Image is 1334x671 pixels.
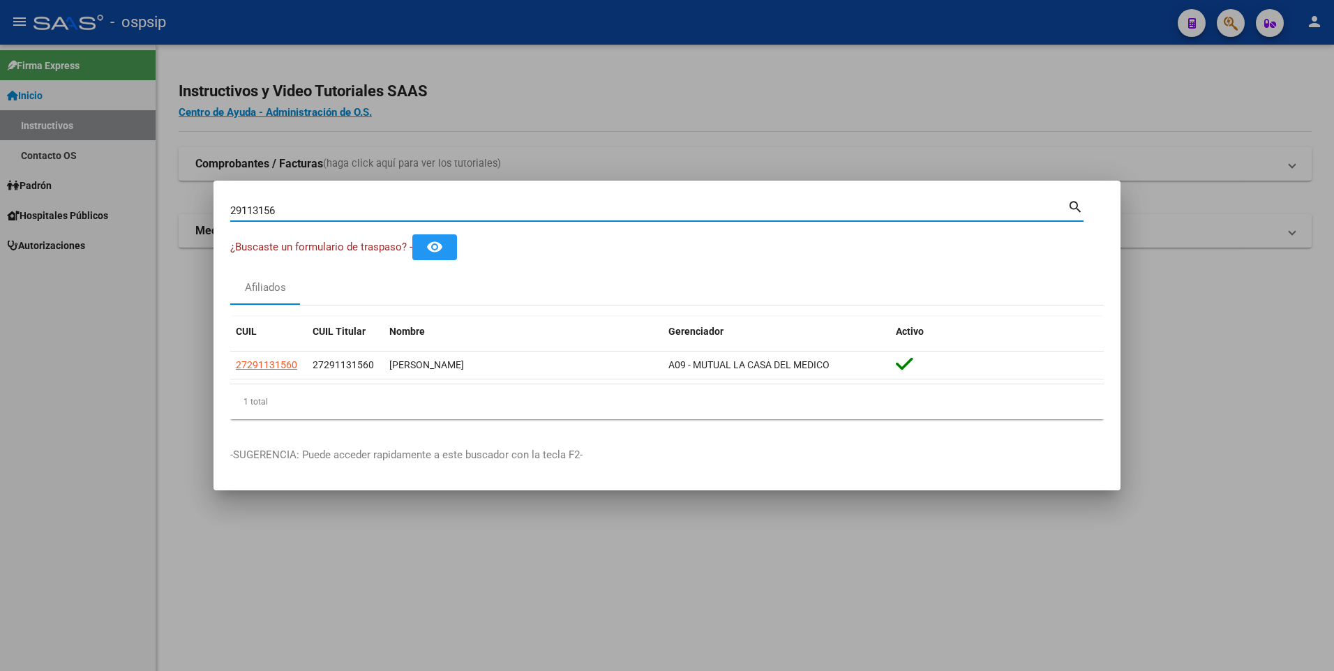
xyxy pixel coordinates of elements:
[890,317,1104,347] datatable-header-cell: Activo
[389,357,657,373] div: [PERSON_NAME]
[1287,624,1320,657] iframe: Intercom live chat
[245,280,286,296] div: Afiliados
[663,317,890,347] datatable-header-cell: Gerenciador
[230,384,1104,419] div: 1 total
[230,447,1104,463] p: -SUGERENCIA: Puede acceder rapidamente a este buscador con la tecla F2-
[236,326,257,337] span: CUIL
[307,317,384,347] datatable-header-cell: CUIL Titular
[1067,197,1084,214] mat-icon: search
[389,326,425,337] span: Nombre
[230,241,412,253] span: ¿Buscaste un formulario de traspaso? -
[668,326,724,337] span: Gerenciador
[313,359,374,370] span: 27291131560
[313,326,366,337] span: CUIL Titular
[236,359,297,370] span: 27291131560
[668,359,830,370] span: A09 - MUTUAL LA CASA DEL MEDICO
[426,238,443,255] mat-icon: remove_red_eye
[384,317,663,347] datatable-header-cell: Nombre
[896,326,924,337] span: Activo
[230,317,307,347] datatable-header-cell: CUIL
